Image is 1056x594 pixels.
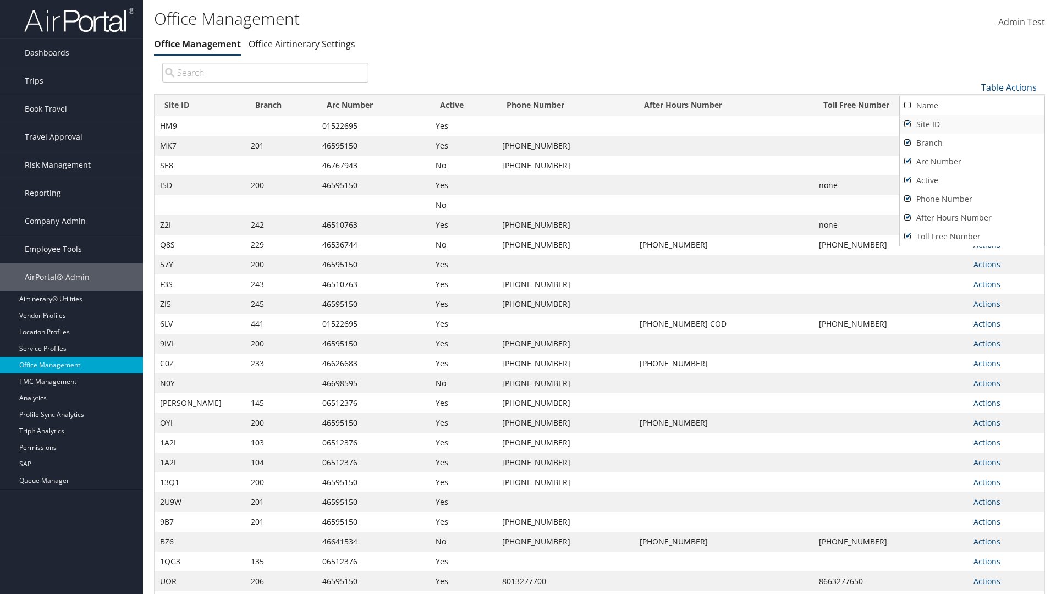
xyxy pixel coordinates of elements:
a: After Hours Number [900,208,1044,227]
span: AirPortal® Admin [25,263,90,291]
img: airportal-logo.png [24,7,134,33]
a: Name [900,96,1044,115]
a: Active [900,171,1044,190]
span: Employee Tools [25,235,82,263]
a: Branch [900,134,1044,152]
a: Phone Number [900,190,1044,208]
span: Book Travel [25,95,67,123]
span: Risk Management [25,151,91,179]
a: Toll Free Number [900,227,1044,246]
a: Arc Number [900,152,1044,171]
a: Site ID [900,115,1044,134]
span: Dashboards [25,39,69,67]
span: Trips [25,67,43,95]
span: Travel Approval [25,123,82,151]
span: Company Admin [25,207,86,235]
span: Reporting [25,179,61,207]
